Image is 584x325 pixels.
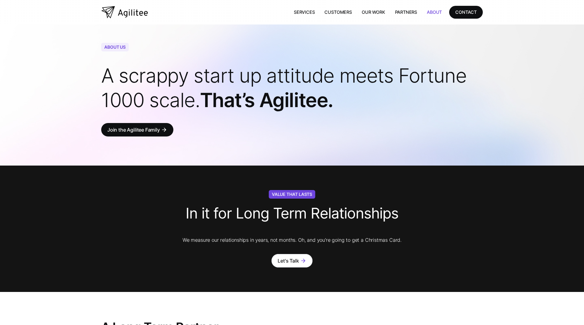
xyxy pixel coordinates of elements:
a: Customers [320,6,357,18]
h1: That’s Agilitee. [101,63,483,112]
div: Value That Lasts [269,190,316,199]
a: home [101,6,148,18]
div: CONTACT [455,8,477,16]
a: Join the Agilitee Familyarrow_forward [101,123,173,136]
h3: In it for Long Term Relationships [186,200,399,230]
div: Let's Talk [278,256,299,265]
a: Services [289,6,320,18]
span: A scrappy start up attitude meets Fortune 1000 scale. [101,64,466,112]
a: About [422,6,447,18]
a: Our Work [357,6,390,18]
div: arrow_forward [161,127,167,133]
div: arrow_forward [300,258,306,264]
a: Partners [390,6,422,18]
p: We measure our relationships in years, not months. Oh, and you’re going to get a Christmas Card. [149,236,435,244]
div: Join the Agilitee Family [107,125,160,134]
a: Let's Talkarrow_forward [272,254,312,267]
a: CONTACT [449,6,483,18]
div: About Us [101,43,129,51]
